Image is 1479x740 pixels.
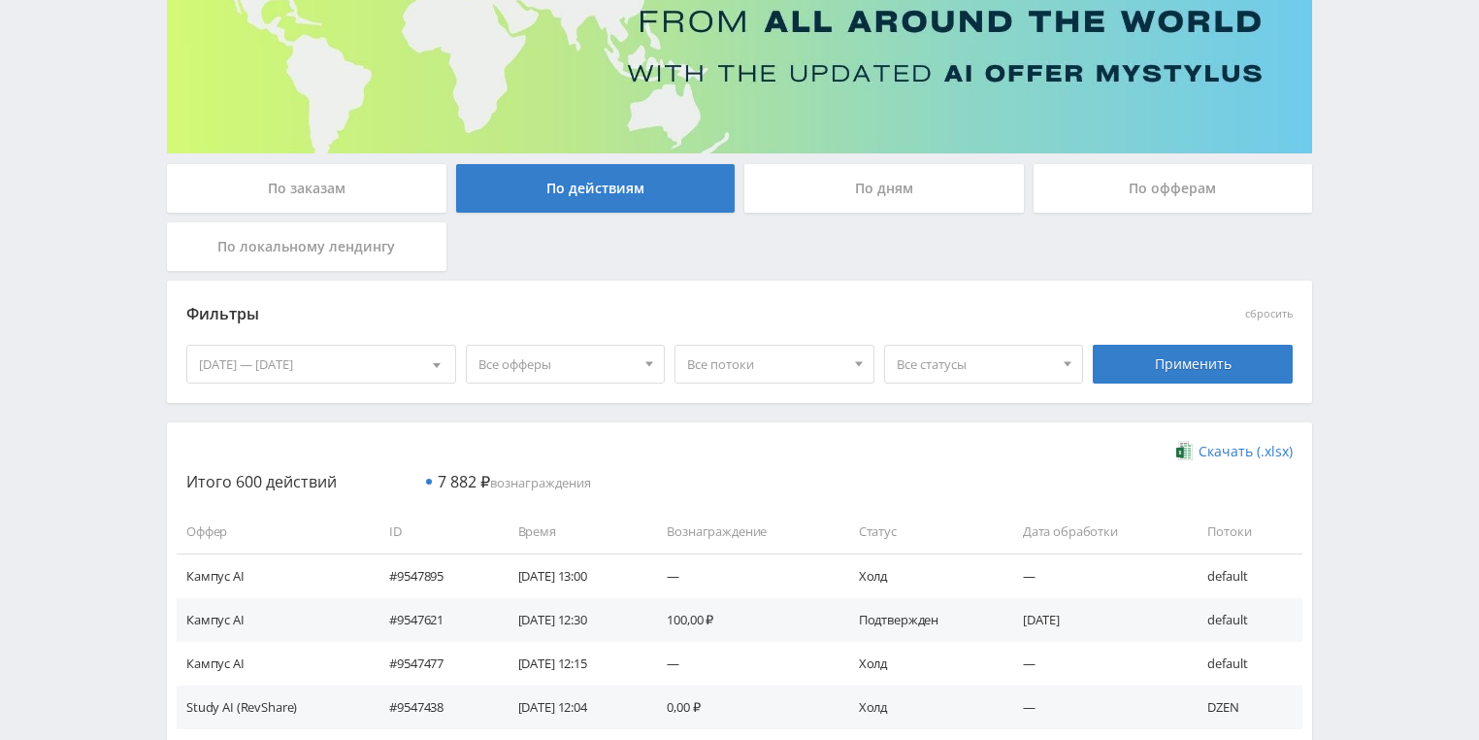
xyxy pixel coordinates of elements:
td: — [1003,686,1189,729]
td: [DATE] 13:00 [499,554,648,597]
td: Вознаграждение [647,510,838,554]
td: 100,00 ₽ [647,598,838,642]
td: [DATE] 12:04 [499,686,648,729]
td: [DATE] 12:15 [499,642,648,686]
td: #9547477 [370,642,498,686]
td: Время [499,510,648,554]
span: Итого 600 действий [186,471,337,492]
img: xlsx [1176,441,1193,460]
td: — [1003,642,1189,686]
td: [DATE] 12:30 [499,598,648,642]
td: Потоки [1188,510,1302,554]
a: Скачать (.xlsx) [1176,442,1293,461]
span: вознаграждения [438,474,591,491]
td: default [1188,598,1302,642]
td: Холд [839,642,1003,686]
div: По заказам [167,164,446,213]
td: Подтвержден [839,598,1003,642]
td: [DATE] [1003,598,1189,642]
span: 7 882 ₽ [438,471,490,492]
td: #9547621 [370,598,498,642]
td: 0,00 ₽ [647,686,838,729]
td: Study AI (RevShare) [177,686,370,729]
span: Все потоки [687,346,844,383]
td: ID [370,510,498,554]
td: Холд [839,686,1003,729]
td: default [1188,642,1302,686]
button: сбросить [1245,308,1293,320]
td: — [1003,554,1189,597]
td: Кампус AI [177,642,370,686]
span: Все статусы [897,346,1054,383]
td: default [1188,554,1302,597]
td: — [647,554,838,597]
td: Статус [839,510,1003,554]
td: #9547895 [370,554,498,597]
span: Скачать (.xlsx) [1199,444,1293,459]
div: [DATE] — [DATE] [187,346,455,383]
td: #9547438 [370,686,498,729]
td: Холд [839,554,1003,597]
td: Оффер [177,510,370,554]
div: По дням [744,164,1024,213]
td: Дата обработки [1003,510,1189,554]
span: Все офферы [478,346,636,383]
td: Кампус AI [177,598,370,642]
div: По локальному лендингу [167,222,446,271]
div: По офферам [1034,164,1313,213]
td: Кампус AI [177,554,370,597]
td: DZEN [1188,686,1302,729]
td: — [647,642,838,686]
div: Фильтры [186,300,1014,329]
div: Применить [1093,345,1293,384]
div: По действиям [456,164,736,213]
